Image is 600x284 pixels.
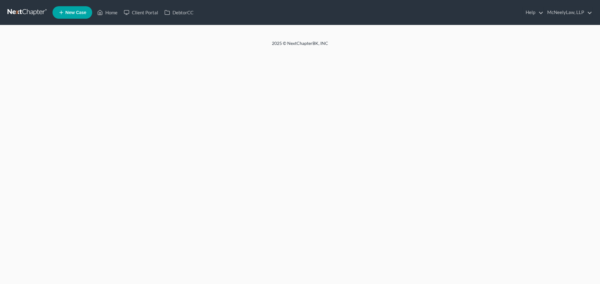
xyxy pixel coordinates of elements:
[121,7,161,18] a: Client Portal
[52,6,92,19] new-legal-case-button: New Case
[94,7,121,18] a: Home
[122,40,478,51] div: 2025 © NextChapterBK, INC
[544,7,592,18] a: McNeelyLaw, LLP
[522,7,543,18] a: Help
[161,7,197,18] a: DebtorCC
